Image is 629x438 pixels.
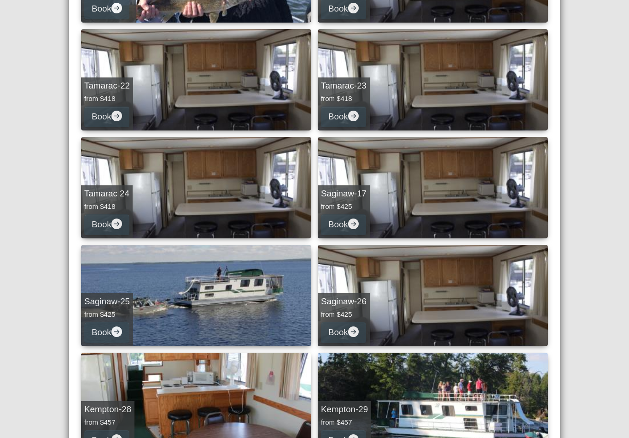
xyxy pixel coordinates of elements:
h6: from $425 [321,202,367,211]
h6: from $425 [84,310,130,319]
h6: from $457 [321,418,368,426]
h5: Saginaw-17 [321,189,367,199]
button: Bookarrow right circle fill [84,214,129,235]
button: Bookarrow right circle fill [84,107,129,127]
h5: Kempton-28 [84,404,131,415]
h5: Saginaw-25 [84,296,130,307]
svg: arrow right circle fill [111,219,122,229]
svg: arrow right circle fill [348,3,359,13]
h6: from $457 [84,418,131,426]
h5: Tamarac-23 [321,81,367,91]
svg: arrow right circle fill [348,111,359,121]
svg: arrow right circle fill [348,219,359,229]
svg: arrow right circle fill [348,326,359,337]
h6: from $418 [321,95,367,103]
button: Bookarrow right circle fill [321,107,366,127]
h6: from $425 [321,310,367,319]
h5: Tamarac 24 [84,189,129,199]
svg: arrow right circle fill [111,111,122,121]
button: Bookarrow right circle fill [84,322,129,343]
button: Bookarrow right circle fill [321,214,366,235]
h5: Saginaw-26 [321,296,367,307]
h5: Kempton-29 [321,404,368,415]
svg: arrow right circle fill [111,326,122,337]
h5: Tamarac-22 [84,81,130,91]
button: Bookarrow right circle fill [321,322,366,343]
svg: arrow right circle fill [111,3,122,13]
h6: from $418 [84,95,130,103]
h6: from $418 [84,202,129,211]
